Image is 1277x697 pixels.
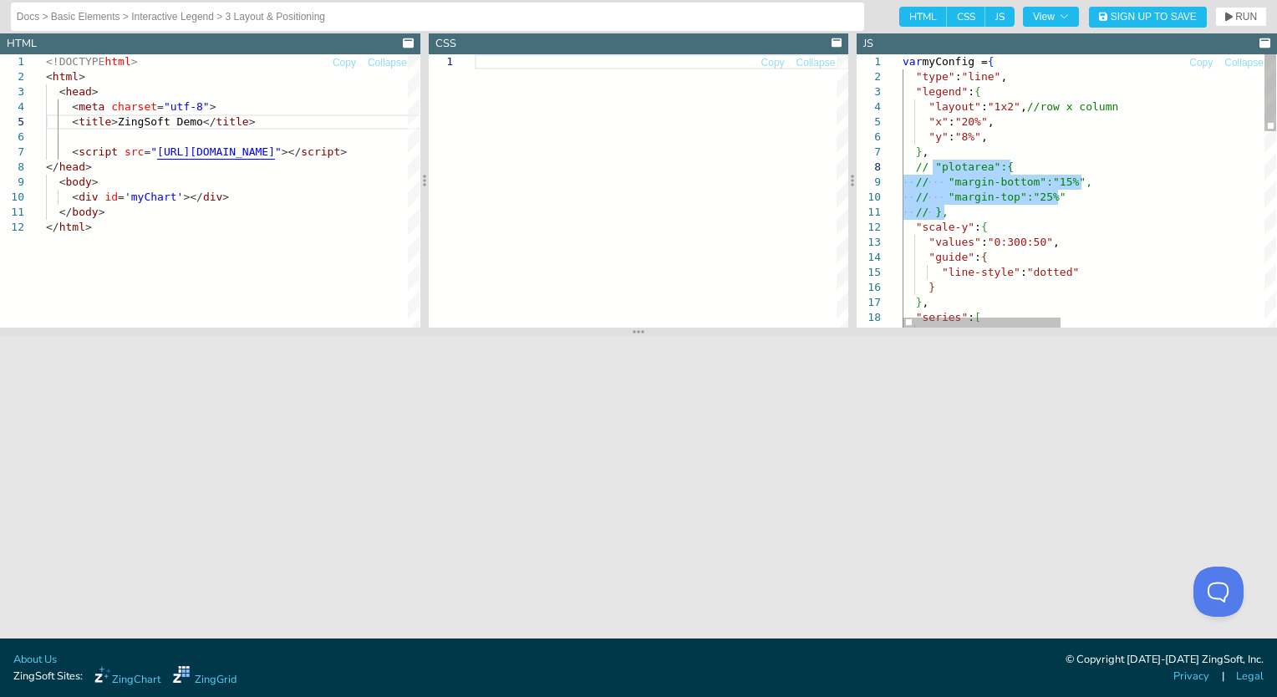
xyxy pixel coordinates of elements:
[857,54,881,69] div: 1
[79,115,111,128] span: title
[1053,236,1060,248] span: ,
[857,175,881,190] div: 9
[974,311,981,323] span: [
[1193,567,1244,617] iframe: Toggle Customer Support
[988,236,1053,248] span: "0:300:50"
[53,70,79,83] span: html
[164,100,210,113] span: "utf-8"
[916,191,1066,203] span: // "margin-top":"25%"
[949,115,955,128] span: :
[203,191,222,203] span: div
[988,115,995,128] span: ,
[857,114,881,130] div: 5
[92,85,99,98] span: >
[1027,266,1080,278] span: "dotted"
[1027,100,1119,113] span: //row x column
[857,190,881,205] div: 10
[1033,12,1069,22] span: View
[72,115,79,128] span: <
[923,296,929,308] span: ,
[150,145,157,158] span: "
[157,145,275,158] span: [URL][DOMAIN_NAME]
[857,220,881,235] div: 12
[46,160,59,173] span: </
[1089,7,1207,28] button: Sign Up to Save
[429,54,453,69] div: 1
[118,191,125,203] span: =
[969,311,975,323] span: :
[46,55,104,68] span: <!DOCTYPE
[916,70,955,83] span: "type"
[1173,669,1209,684] a: Privacy
[59,221,85,233] span: html
[857,145,881,160] div: 7
[981,100,988,113] span: :
[216,115,249,128] span: title
[857,160,881,175] div: 8
[857,310,881,325] div: 18
[916,296,923,308] span: }
[962,70,1001,83] span: "line"
[1236,669,1264,684] a: Legal
[916,221,974,233] span: "scale-y"
[988,100,1020,113] span: "1x2"
[981,130,988,143] span: ,
[796,55,837,71] button: Collapse
[125,145,144,158] span: src
[857,265,881,280] div: 15
[1020,266,1027,278] span: :
[923,55,988,68] span: myConfig =
[65,85,91,98] span: head
[332,55,357,71] button: Copy
[72,206,98,218] span: body
[863,36,873,52] div: JS
[1188,55,1213,71] button: Copy
[947,7,985,27] span: CSS
[857,235,881,250] div: 13
[1189,58,1213,68] span: Copy
[761,55,786,71] button: Copy
[367,55,408,71] button: Collapse
[111,100,157,113] span: charset
[857,84,881,99] div: 3
[79,145,118,158] span: script
[79,100,104,113] span: meta
[1066,652,1264,669] div: © Copyright [DATE]-[DATE] ZingSoft, Inc.
[59,85,66,98] span: <
[974,85,981,98] span: {
[949,130,955,143] span: :
[899,7,947,27] span: HTML
[99,206,105,218] span: >
[104,55,130,68] span: html
[210,100,216,113] span: >
[79,70,85,83] span: >
[72,191,79,203] span: <
[125,191,183,203] span: 'myChart'
[118,115,203,128] span: ZingSoft Demo
[929,100,982,113] span: "layout"
[955,115,988,128] span: "20%"
[955,130,981,143] span: "8%"
[85,160,92,173] span: >
[17,3,858,30] input: Untitled Demo
[974,251,981,263] span: :
[903,55,922,68] span: var
[857,99,881,114] div: 4
[916,145,923,158] span: }
[59,206,73,218] span: </
[916,176,1092,188] span: // "margin-bottom":"15%",
[222,191,229,203] span: >
[916,206,949,218] span: // },
[899,7,1015,27] div: checkbox-group
[796,58,836,68] span: Collapse
[65,176,91,188] span: body
[969,85,975,98] span: :
[981,236,988,248] span: :
[131,55,138,68] span: >
[1001,70,1008,83] span: ,
[13,652,57,668] a: About Us
[1224,55,1264,71] button: Collapse
[929,130,949,143] span: "y"
[857,295,881,310] div: 17
[929,236,982,248] span: "values"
